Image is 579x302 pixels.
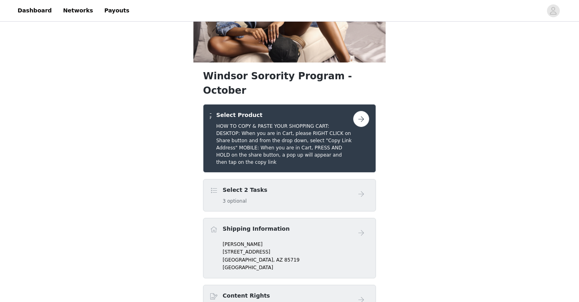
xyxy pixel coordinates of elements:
h5: HOW TO COPY & PASTE YOUR SHOPPING CART: DESKTOP: When you are in Cart, please RIGHT CLICK on Shar... [216,123,353,166]
h4: Select 2 Tasks [223,186,267,194]
div: Select 2 Tasks [203,179,376,211]
h1: Windsor Sorority Program - October [203,69,376,98]
span: 85719 [284,257,300,263]
a: Dashboard [13,2,56,20]
p: [GEOGRAPHIC_DATA] [223,264,369,271]
h5: 3 optional [223,197,267,205]
h4: Content Rights [223,292,270,300]
span: [GEOGRAPHIC_DATA], [223,257,275,263]
p: [PERSON_NAME] [223,241,369,248]
h4: Shipping Information [223,225,289,233]
a: Payouts [99,2,134,20]
div: Select Product [203,104,376,173]
span: AZ [276,257,283,263]
div: Shipping Information [203,218,376,278]
h4: Select Product [216,111,353,119]
a: Networks [58,2,98,20]
p: [STREET_ADDRESS] [223,248,369,256]
div: avatar [549,4,557,17]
